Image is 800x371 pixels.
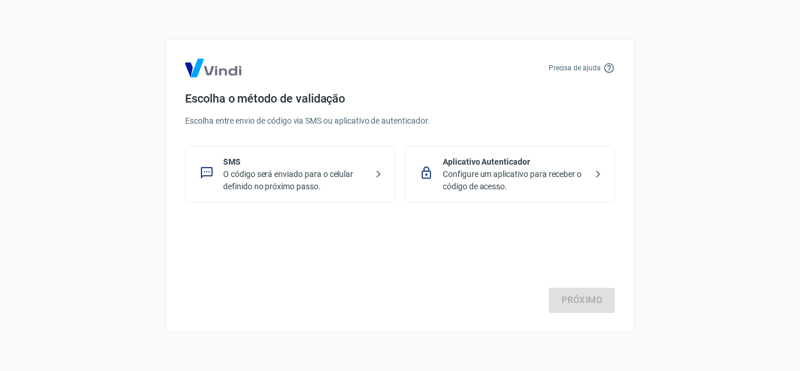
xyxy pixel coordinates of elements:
[185,115,615,127] p: Escolha entre envio de código via SMS ou aplicativo de autenticador.
[185,91,615,105] h4: Escolha o método de validação
[223,168,367,193] p: O código será enviado para o celular definido no próximo passo.
[185,59,241,77] img: Logo Vind
[443,156,586,168] p: Aplicativo Autenticador
[549,63,601,73] p: Precisa de ajuda
[185,146,395,203] div: SMSO código será enviado para o celular definido no próximo passo.
[223,156,367,168] p: SMS
[405,146,615,203] div: Aplicativo AutenticadorConfigure um aplicativo para receber o código de acesso.
[443,168,586,193] p: Configure um aplicativo para receber o código de acesso.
